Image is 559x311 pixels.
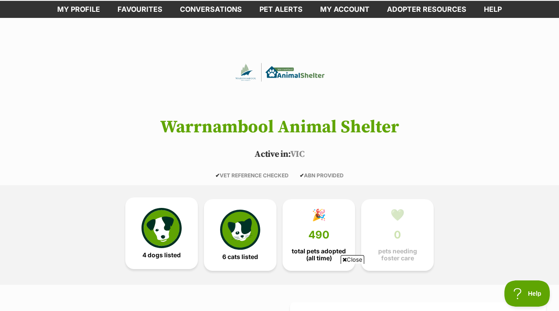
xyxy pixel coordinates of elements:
[215,172,220,179] icon: ✔
[475,1,511,18] a: Help
[283,199,355,271] a: 🎉 490 total pets adopted (all time)
[125,197,198,269] a: 4 dogs listed
[230,35,329,110] img: Warrnambool Animal Shelter
[290,248,348,262] span: total pets adopted (all time)
[222,253,258,260] span: 6 cats listed
[215,172,289,179] span: VET REFERENCE CHECKED
[68,267,491,307] iframe: Advertisement
[394,229,401,241] span: 0
[171,1,251,18] a: conversations
[311,1,378,18] a: My account
[141,208,182,248] img: petrescue-icon-eee76f85a60ef55c4a1927667547b313a7c0e82042636edf73dce9c88f694885.svg
[312,208,326,221] div: 🎉
[204,199,276,271] a: 6 cats listed
[361,199,434,271] a: 💚 0 pets needing foster care
[251,1,311,18] a: Pet alerts
[220,210,260,250] img: cat-icon-068c71abf8fe30c970a85cd354bc8e23425d12f6e8612795f06af48be43a487a.svg
[369,248,426,262] span: pets needing foster care
[300,172,344,179] span: ABN PROVIDED
[341,255,364,264] span: Close
[48,1,109,18] a: My profile
[378,1,475,18] a: Adopter resources
[390,208,404,221] div: 💚
[300,172,304,179] icon: ✔
[308,229,329,241] span: 490
[255,149,290,160] span: Active in:
[142,252,181,259] span: 4 dogs listed
[109,1,171,18] a: Favourites
[504,280,550,307] iframe: Help Scout Beacon - Open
